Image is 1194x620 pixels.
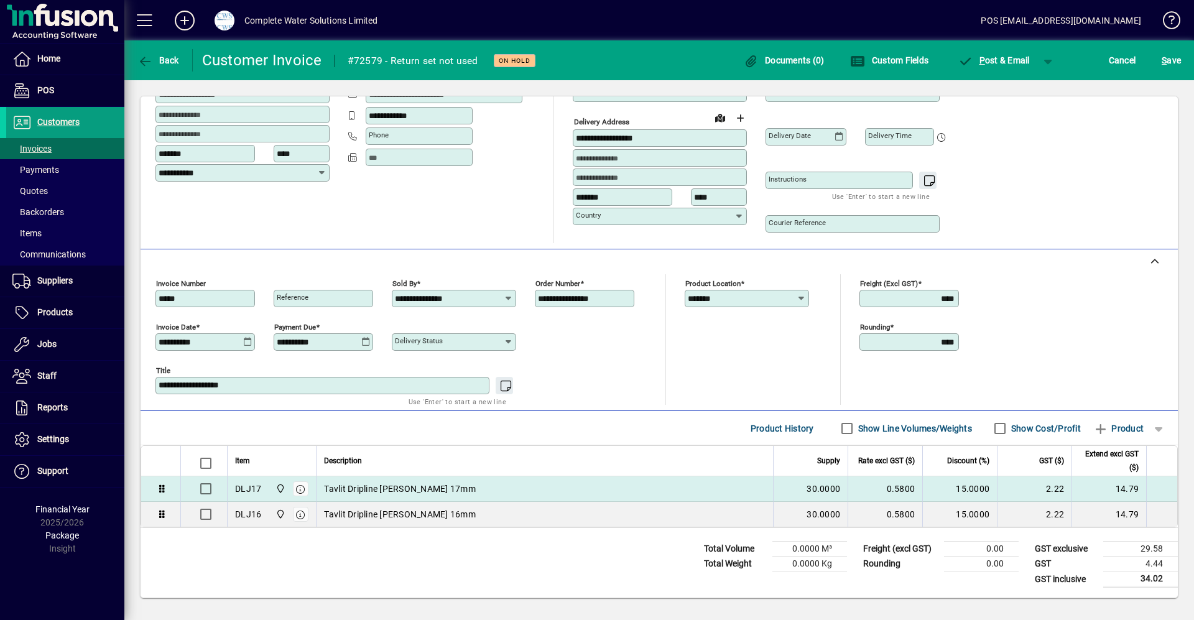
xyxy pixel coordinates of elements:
td: 15.0000 [922,476,997,502]
mat-label: Country [576,211,601,220]
a: Jobs [6,329,124,360]
mat-label: Title [156,366,170,375]
a: Products [6,297,124,328]
td: 15.0000 [922,502,997,527]
mat-label: Delivery time [868,131,912,140]
a: Support [6,456,124,487]
mat-label: Invoice number [156,279,206,288]
span: Staff [37,371,57,381]
span: Custom Fields [850,55,928,65]
span: Financial Year [35,504,90,514]
button: Product History [746,417,819,440]
span: Home [37,53,60,63]
td: Rounding [857,557,944,571]
a: Reports [6,392,124,423]
mat-label: Product location [685,279,741,288]
span: 30.0000 [807,483,840,495]
td: GST exclusive [1029,542,1103,557]
span: Settings [37,434,69,444]
td: 2.22 [997,502,1071,527]
span: Invoices [12,144,52,154]
td: 0.00 [944,557,1019,571]
span: Rate excl GST ($) [858,454,915,468]
button: Cancel [1106,49,1139,72]
mat-label: Rounding [860,323,890,331]
span: Extend excl GST ($) [1080,447,1139,474]
td: 0.0000 Kg [772,557,847,571]
a: View on map [710,108,730,127]
span: Communications [12,249,86,259]
mat-label: Delivery date [769,131,811,140]
div: Complete Water Solutions Limited [244,11,378,30]
td: 34.02 [1103,571,1178,587]
a: Settings [6,424,124,455]
mat-label: Phone [369,131,389,139]
a: Items [6,223,124,244]
span: ost & Email [958,55,1030,65]
span: Item [235,454,250,468]
span: 30.0000 [807,508,840,521]
div: 0.5800 [856,483,915,495]
td: Freight (excl GST) [857,542,944,557]
button: Save [1159,49,1184,72]
button: Back [134,49,182,72]
span: Motueka [272,507,287,521]
td: 29.58 [1103,542,1178,557]
mat-label: Courier Reference [769,218,826,227]
span: Products [37,307,73,317]
span: ave [1162,50,1181,70]
button: Custom Fields [847,49,932,72]
td: 14.79 [1071,502,1146,527]
a: Invoices [6,138,124,159]
span: Product History [751,419,814,438]
span: Supply [817,454,840,468]
span: Tavlit Dripline [PERSON_NAME] 16mm [324,508,476,521]
span: Quotes [12,186,48,196]
span: Product [1093,419,1144,438]
a: Backorders [6,201,124,223]
td: GST [1029,557,1103,571]
a: Suppliers [6,266,124,297]
td: GST inclusive [1029,571,1103,587]
span: Support [37,466,68,476]
span: P [979,55,985,65]
mat-label: Sold by [392,279,417,288]
a: Home [6,44,124,75]
td: 4.44 [1103,557,1178,571]
td: 0.0000 M³ [772,542,847,557]
span: Suppliers [37,275,73,285]
a: Payments [6,159,124,180]
div: Customer Invoice [202,50,322,70]
div: POS [EMAIL_ADDRESS][DOMAIN_NAME] [981,11,1141,30]
mat-label: Invoice date [156,323,196,331]
td: 0.00 [944,542,1019,557]
span: Motueka [272,482,287,496]
span: Back [137,55,179,65]
a: Communications [6,244,124,265]
mat-label: Delivery status [395,336,443,345]
span: Discount (%) [947,454,989,468]
button: Add [165,9,205,32]
button: Choose address [730,108,750,128]
label: Show Line Volumes/Weights [856,422,972,435]
span: On hold [499,57,530,65]
button: Documents (0) [741,49,828,72]
span: S [1162,55,1167,65]
button: Product [1087,417,1150,440]
app-page-header-button: Back [124,49,193,72]
mat-label: Instructions [769,175,807,183]
span: Package [45,530,79,540]
span: Documents (0) [744,55,825,65]
div: DLJ17 [235,483,261,495]
mat-label: Reference [277,293,308,302]
span: Jobs [37,339,57,349]
span: Items [12,228,42,238]
label: Show Cost/Profit [1009,422,1081,435]
span: Tavlit Dripline [PERSON_NAME] 17mm [324,483,476,495]
div: DLJ16 [235,508,261,521]
td: 14.79 [1071,476,1146,502]
span: POS [37,85,54,95]
button: Post & Email [951,49,1036,72]
a: Quotes [6,180,124,201]
span: Reports [37,402,68,412]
